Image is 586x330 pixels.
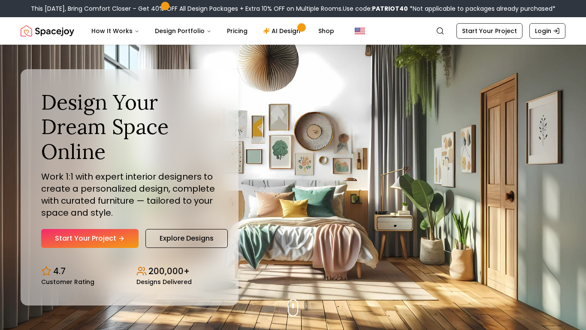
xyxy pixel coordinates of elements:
img: Spacejoy Logo [21,22,74,40]
small: Designs Delivered [136,279,192,285]
a: Login [529,23,565,39]
a: Spacejoy [21,22,74,40]
a: AI Design [256,22,310,40]
p: Work 1:1 with expert interior designers to create a personalized design, complete with curated fu... [41,171,218,219]
nav: Global [21,17,565,45]
b: PATRIOT40 [372,4,408,13]
p: 200,000+ [148,265,190,277]
a: Explore Designs [145,229,228,248]
a: Pricing [220,22,254,40]
button: Design Portfolio [148,22,218,40]
p: 4.7 [53,265,66,277]
div: Design stats [41,258,218,285]
div: This [DATE], Bring Comfort Closer – Get 40% OFF All Design Packages + Extra 10% OFF on Multiple R... [31,4,556,13]
a: Shop [311,22,341,40]
h1: Design Your Dream Space Online [41,90,218,164]
img: United States [355,26,365,36]
button: How It Works [85,22,146,40]
span: Use code: [343,4,408,13]
nav: Main [85,22,341,40]
small: Customer Rating [41,279,94,285]
span: *Not applicable to packages already purchased* [408,4,556,13]
a: Start Your Project [41,229,139,248]
a: Start Your Project [456,23,523,39]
